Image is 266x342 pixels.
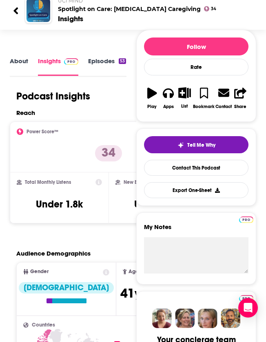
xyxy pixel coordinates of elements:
a: InsightsPodchaser Pro [38,57,78,75]
div: Apps [163,104,174,109]
span: Countries [32,322,55,328]
button: Export One-Sheet [144,182,248,198]
div: Rate [144,59,248,75]
label: My Notes [144,223,248,237]
button: Follow [144,38,248,55]
h2: New Episode Listens [124,179,168,185]
div: Contact [215,104,232,109]
a: Pro website [239,294,253,302]
a: About [10,57,28,75]
p: 34 [95,145,122,161]
div: Bookmark [193,104,215,109]
button: Share [232,82,248,114]
span: Gender [30,269,49,274]
div: List [181,104,188,109]
button: Play [144,82,160,114]
img: Sydney Profile [152,309,172,328]
a: Contact This Podcast [144,160,248,176]
div: Play [147,104,157,109]
h2: Total Monthly Listens [25,179,71,185]
div: Open Intercom Messenger [238,298,258,318]
img: Jon Profile [221,309,240,328]
h2: Audience Demographics [16,249,91,257]
h2: Power Score™ [27,129,58,135]
a: Contact [215,82,232,114]
span: 41 yo [120,285,149,301]
img: Podchaser Pro [239,295,253,302]
span: 34 [211,7,216,11]
h2: Reach [16,109,35,117]
button: tell me why sparkleTell Me Why [144,136,248,153]
button: List [177,82,193,114]
span: Age [129,269,139,274]
span: Tell Me Why [187,142,215,148]
img: Jules Profile [198,309,217,328]
img: Barbara Profile [175,309,195,328]
button: Apps [160,82,177,114]
h3: Under 1.8k [134,198,181,210]
div: [DEMOGRAPHIC_DATA] [19,282,114,293]
img: Podchaser Pro [239,216,253,223]
button: Bookmark [193,82,215,114]
img: tell me why sparkle [177,142,184,148]
a: Pro website [239,215,253,223]
a: Episodes53 [88,57,126,75]
div: Share [234,104,246,109]
div: 53 [119,58,126,64]
div: Insights [58,14,83,23]
img: Podchaser Pro [64,58,78,65]
h3: Under 1.8k [36,198,83,210]
h1: Podcast Insights [16,90,90,102]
